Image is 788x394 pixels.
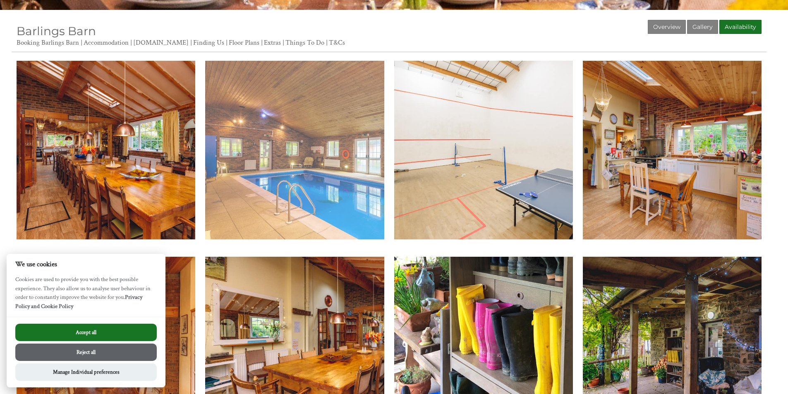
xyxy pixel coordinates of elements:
p: Cookies are used to provide you with the best possible experience. They also allow us to analyse ... [7,275,165,317]
button: Reject all [15,344,157,361]
h2: We use cookies [7,260,165,268]
a: Gallery [687,20,718,34]
a: Accommodation [84,38,129,47]
a: Overview [648,20,686,34]
a: Floor Plans [229,38,259,47]
a: Barlings Barn [17,24,96,38]
a: Privacy Policy and Cookie Policy [15,293,142,310]
img: Full size traditional championship squash court with table tennis / badminton [394,61,573,239]
a: Booking Barlings Barn [17,38,79,47]
button: Manage Individual preferences [15,363,157,381]
img: Archway from one kitchen to another (2 range cookers) [583,61,762,239]
a: Things To Do [285,38,324,47]
a: Availability [719,20,762,34]
a: [DOMAIN_NAME] [133,38,189,47]
a: T&Cs [329,38,345,47]
a: Finding Us [193,38,224,47]
a: Extras [264,38,281,47]
img: Just a perfect setting for entertaining in our dining room, seating up to 30 guests!! [17,61,195,239]
button: Accept all [15,324,157,341]
img: Heated indoor swimming pool. [205,61,384,239]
